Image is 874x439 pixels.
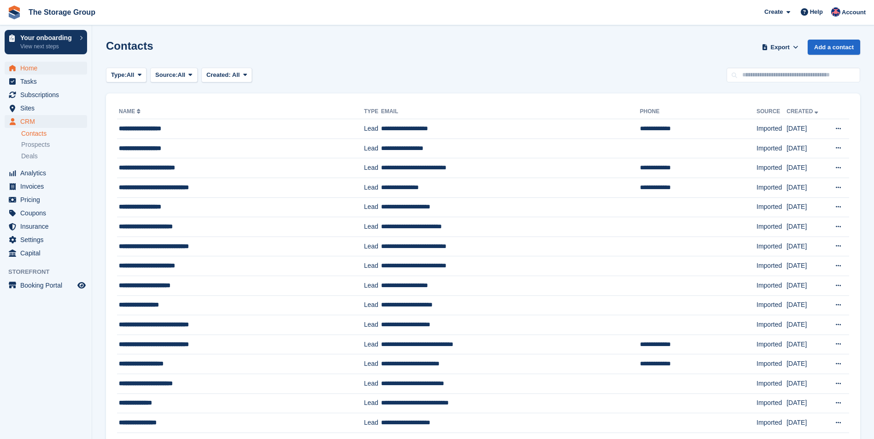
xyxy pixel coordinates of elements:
[21,140,87,150] a: Prospects
[20,62,76,75] span: Home
[364,178,381,197] td: Lead
[786,256,826,276] td: [DATE]
[21,151,87,161] a: Deals
[20,193,76,206] span: Pricing
[20,35,75,41] p: Your onboarding
[786,276,826,295] td: [DATE]
[786,295,826,315] td: [DATE]
[757,197,786,217] td: Imported
[20,102,76,115] span: Sites
[20,115,76,128] span: CRM
[76,280,87,291] a: Preview store
[364,119,381,139] td: Lead
[150,68,198,83] button: Source: All
[757,295,786,315] td: Imported
[364,158,381,178] td: Lead
[786,413,826,433] td: [DATE]
[786,108,820,115] a: Created
[364,256,381,276] td: Lead
[757,354,786,374] td: Imported
[786,197,826,217] td: [DATE]
[771,43,790,52] span: Export
[20,279,76,292] span: Booking Portal
[21,152,38,161] span: Deals
[786,119,826,139] td: [DATE]
[7,6,21,19] img: stora-icon-8386f47178a22dfd0bd8f6a31ec36ba5ce8667c1dd55bd0f319d3a0aa187defe.svg
[5,193,87,206] a: menu
[786,393,826,413] td: [DATE]
[364,295,381,315] td: Lead
[155,70,177,80] span: Source:
[364,354,381,374] td: Lead
[5,233,87,246] a: menu
[786,139,826,158] td: [DATE]
[757,256,786,276] td: Imported
[5,75,87,88] a: menu
[178,70,186,80] span: All
[20,233,76,246] span: Settings
[5,180,87,193] a: menu
[364,374,381,393] td: Lead
[20,207,76,219] span: Coupons
[364,413,381,433] td: Lead
[757,393,786,413] td: Imported
[757,413,786,433] td: Imported
[106,68,147,83] button: Type: All
[786,237,826,256] td: [DATE]
[20,220,76,233] span: Insurance
[757,315,786,335] td: Imported
[119,108,142,115] a: Name
[8,267,92,277] span: Storefront
[364,315,381,335] td: Lead
[757,104,786,119] th: Source
[757,139,786,158] td: Imported
[25,5,99,20] a: The Storage Group
[206,71,231,78] span: Created:
[364,276,381,295] td: Lead
[786,158,826,178] td: [DATE]
[831,7,840,17] img: Tony Bannon
[127,70,135,80] span: All
[364,217,381,237] td: Lead
[106,40,153,52] h1: Contacts
[20,88,76,101] span: Subscriptions
[5,62,87,75] a: menu
[364,393,381,413] td: Lead
[364,197,381,217] td: Lead
[757,237,786,256] td: Imported
[757,276,786,295] td: Imported
[5,102,87,115] a: menu
[757,374,786,393] td: Imported
[786,354,826,374] td: [DATE]
[364,104,381,119] th: Type
[786,335,826,354] td: [DATE]
[21,140,50,149] span: Prospects
[5,279,87,292] a: menu
[5,115,87,128] a: menu
[757,178,786,197] td: Imported
[364,237,381,256] td: Lead
[232,71,240,78] span: All
[757,158,786,178] td: Imported
[364,139,381,158] td: Lead
[381,104,640,119] th: Email
[20,42,75,51] p: View next steps
[5,247,87,260] a: menu
[757,217,786,237] td: Imported
[5,220,87,233] a: menu
[760,40,800,55] button: Export
[20,180,76,193] span: Invoices
[20,167,76,179] span: Analytics
[808,40,860,55] a: Add a contact
[5,167,87,179] a: menu
[5,207,87,219] a: menu
[5,30,87,54] a: Your onboarding View next steps
[21,129,87,138] a: Contacts
[842,8,866,17] span: Account
[757,335,786,354] td: Imported
[764,7,783,17] span: Create
[757,119,786,139] td: Imported
[640,104,757,119] th: Phone
[786,315,826,335] td: [DATE]
[786,217,826,237] td: [DATE]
